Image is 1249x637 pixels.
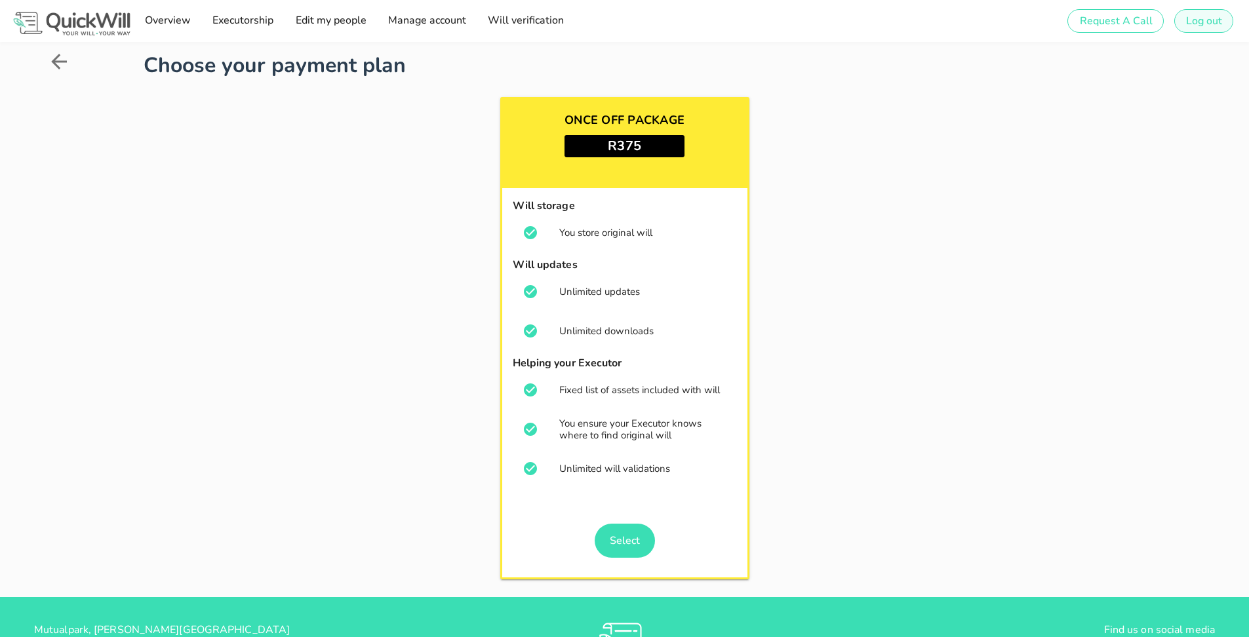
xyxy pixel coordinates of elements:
[1079,14,1152,28] span: Request A Call
[1174,9,1233,33] button: Log out
[1185,14,1222,28] span: Log out
[10,9,133,38] img: Logo
[387,13,466,28] span: Manage account
[212,13,273,28] span: Executorship
[483,8,568,34] a: Will verification
[208,8,277,34] a: Executorship
[559,417,727,441] div: You ensure your Executor knows where to find original will
[384,8,470,34] a: Manage account
[559,227,727,239] div: You store original will
[565,135,684,157] h3: R375
[294,13,366,28] span: Edit my people
[140,8,194,34] a: Overview
[487,13,564,28] span: Will verification
[513,356,737,370] h4: Helping your Executor
[559,463,727,474] div: Unlimited will validations
[559,384,727,396] div: Fixed list of assets included with will
[822,623,1215,637] p: Find us on social media
[290,8,370,34] a: Edit my people
[559,286,727,298] div: Unlimited updates
[34,623,290,637] span: Mutualpark, [PERSON_NAME][GEOGRAPHIC_DATA]
[595,524,655,558] a: Select
[144,13,190,28] span: Overview
[565,109,684,130] h3: ONCE OFF PACKAGE
[559,325,727,337] div: Unlimited downloads
[1067,9,1163,33] button: Request A Call
[513,258,737,272] h4: Will updates
[144,50,1202,81] h1: Choose your payment plan
[513,199,737,213] h4: Will storage
[609,533,640,548] span: Select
